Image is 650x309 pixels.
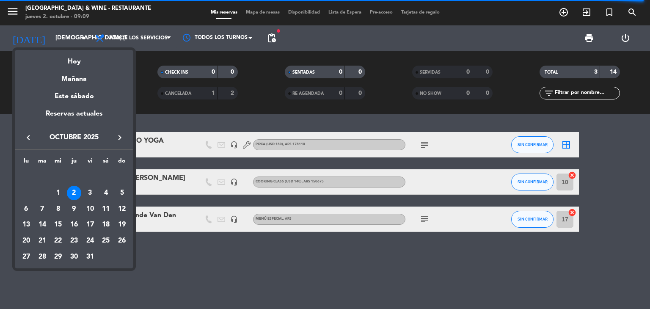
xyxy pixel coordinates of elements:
td: 22 de octubre de 2025 [50,233,66,249]
div: 9 [67,202,81,216]
th: miércoles [50,156,66,169]
td: 10 de octubre de 2025 [82,201,98,217]
th: domingo [114,156,130,169]
div: 31 [83,250,97,264]
td: 19 de octubre de 2025 [114,217,130,233]
div: 6 [19,202,33,216]
td: 23 de octubre de 2025 [66,233,82,249]
td: 3 de octubre de 2025 [82,185,98,201]
td: 25 de octubre de 2025 [98,233,114,249]
div: 5 [115,186,129,200]
td: 20 de octubre de 2025 [18,233,34,249]
th: sábado [98,156,114,169]
div: 2 [67,186,81,200]
div: 26 [115,234,129,248]
td: 17 de octubre de 2025 [82,217,98,233]
th: jueves [66,156,82,169]
button: keyboard_arrow_right [112,132,127,143]
div: 16 [67,218,81,232]
td: 6 de octubre de 2025 [18,201,34,217]
div: 18 [99,218,113,232]
div: 14 [35,218,50,232]
td: 30 de octubre de 2025 [66,249,82,265]
td: 5 de octubre de 2025 [114,185,130,201]
div: 4 [99,186,113,200]
td: 26 de octubre de 2025 [114,233,130,249]
td: 14 de octubre de 2025 [34,217,50,233]
span: octubre 2025 [36,132,112,143]
div: 1 [51,186,65,200]
div: 20 [19,234,33,248]
td: 7 de octubre de 2025 [34,201,50,217]
div: 30 [67,250,81,264]
td: 2 de octubre de 2025 [66,185,82,201]
td: 4 de octubre de 2025 [98,185,114,201]
div: 10 [83,202,97,216]
td: 9 de octubre de 2025 [66,201,82,217]
th: viernes [82,156,98,169]
td: 11 de octubre de 2025 [98,201,114,217]
td: 28 de octubre de 2025 [34,249,50,265]
div: Reservas actuales [15,108,133,126]
div: 25 [99,234,113,248]
td: 27 de octubre de 2025 [18,249,34,265]
div: 29 [51,250,65,264]
td: 29 de octubre de 2025 [50,249,66,265]
div: 12 [115,202,129,216]
div: 22 [51,234,65,248]
i: keyboard_arrow_left [23,132,33,143]
td: 31 de octubre de 2025 [82,249,98,265]
div: 21 [35,234,50,248]
th: lunes [18,156,34,169]
div: 23 [67,234,81,248]
div: 11 [99,202,113,216]
td: 24 de octubre de 2025 [82,233,98,249]
div: 19 [115,218,129,232]
th: martes [34,156,50,169]
td: 18 de octubre de 2025 [98,217,114,233]
td: 8 de octubre de 2025 [50,201,66,217]
td: 12 de octubre de 2025 [114,201,130,217]
div: 28 [35,250,50,264]
td: 1 de octubre de 2025 [50,185,66,201]
div: Hoy [15,50,133,67]
td: 21 de octubre de 2025 [34,233,50,249]
div: 13 [19,218,33,232]
td: OCT. [18,169,130,185]
td: 13 de octubre de 2025 [18,217,34,233]
div: 27 [19,250,33,264]
td: 16 de octubre de 2025 [66,217,82,233]
i: keyboard_arrow_right [115,132,125,143]
div: 24 [83,234,97,248]
div: 3 [83,186,97,200]
div: Mañana [15,67,133,85]
div: 15 [51,218,65,232]
div: 8 [51,202,65,216]
div: 17 [83,218,97,232]
td: 15 de octubre de 2025 [50,217,66,233]
div: 7 [35,202,50,216]
button: keyboard_arrow_left [21,132,36,143]
div: Este sábado [15,85,133,108]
